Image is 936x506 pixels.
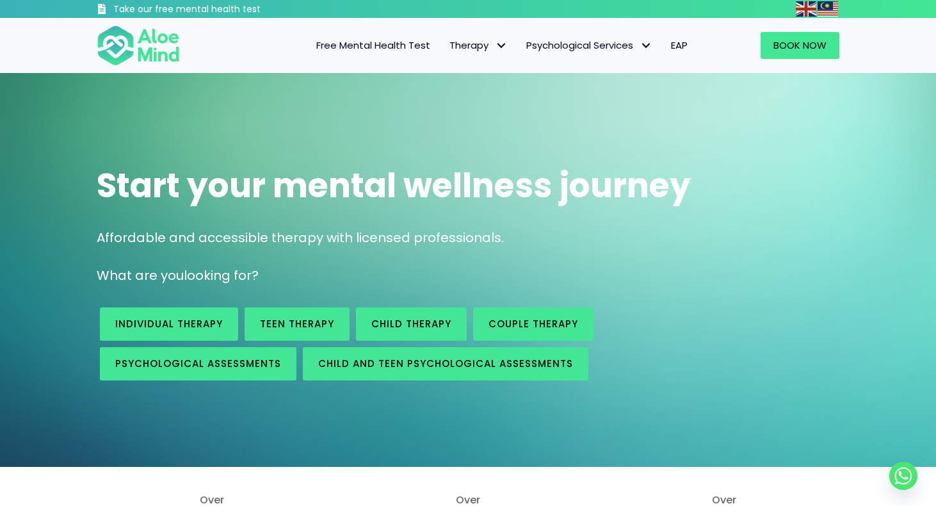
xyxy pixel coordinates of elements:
span: looking for? [184,266,259,284]
span: Therapy: submenu [492,37,510,55]
p: Affordable and accessible therapy with licensed professionals. [97,229,839,247]
span: Therapy [449,38,507,52]
span: Teen Therapy [260,317,334,331]
a: TherapyTherapy: submenu [440,32,517,59]
a: Couple therapy [473,307,593,341]
a: Take our free mental health test [97,3,329,18]
a: Psychological ServicesPsychological Services: submenu [517,32,661,59]
a: Child and Teen Psychological assessments [303,347,588,380]
a: EAP [661,32,697,59]
img: Aloe mind Logo [97,24,180,67]
span: Psychological Services: submenu [636,37,655,55]
a: Child Therapy [356,307,467,341]
span: Psychological Services [526,38,652,52]
img: en [796,1,816,17]
a: Whatsapp [889,462,917,490]
span: EAP [671,38,688,52]
a: Psychological assessments [100,347,296,380]
a: Teen Therapy [245,307,350,341]
a: English [796,1,818,16]
span: Individual therapy [115,317,223,331]
a: Book Now [761,32,839,59]
a: Individual therapy [100,307,238,341]
span: Book Now [773,38,827,52]
span: Start your mental wellness journey [97,162,691,209]
span: Child Therapy [371,317,451,331]
a: Free Mental Health Test [307,32,440,59]
span: Free Mental Health Test [316,38,430,52]
img: ms [818,1,838,17]
span: What are you [97,266,184,284]
a: Malay [818,1,839,16]
span: Couple therapy [488,317,578,331]
h3: Take our free mental health test [113,3,329,16]
nav: Menu [197,32,697,59]
span: Psychological assessments [115,357,281,370]
span: Child and Teen Psychological assessments [318,357,573,370]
